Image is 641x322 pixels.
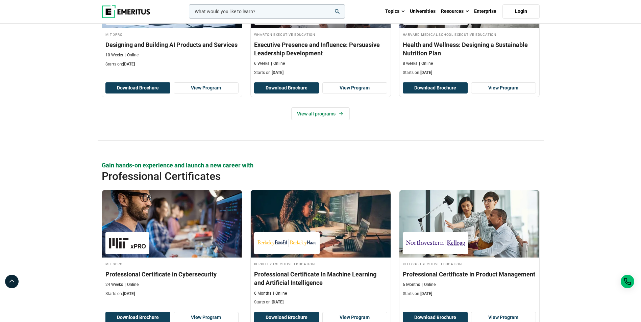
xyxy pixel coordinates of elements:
[273,291,287,296] p: Online
[403,291,536,297] p: Starts on:
[502,4,540,19] a: Login
[102,161,540,169] p: Gain hands-on experience and launch a new career with
[102,169,496,183] h2: Professional Certificates
[105,41,239,49] h3: Designing and Building AI Products and Services
[399,190,539,258] img: Professional Certificate in Product Management | Online Product Design and Innovation Course
[471,82,536,94] a: View Program
[174,82,239,94] a: View Program
[403,41,536,57] h3: Health and Wellness: Designing a Sustainable Nutrition Plan
[254,82,319,94] button: Download Brochure
[272,70,283,75] span: [DATE]
[254,41,387,57] h3: Executive Presence and Influence: Persuasive Leadership Development
[420,70,432,75] span: [DATE]
[125,52,139,58] p: Online
[254,270,387,287] h3: Professional Certificate in Machine Learning and Artificial Intelligence
[105,61,239,67] p: Starts on:
[123,62,135,66] span: [DATE]
[403,282,420,288] p: 6 Months
[403,61,417,66] p: 8 weeks
[254,299,387,305] p: Starts on:
[291,107,350,120] a: View all programs
[251,190,391,258] img: Professional Certificate in Machine Learning and Artificial Intelligence | Online AI and Machine ...
[403,31,536,37] h4: Harvard Medical School Executive Education
[123,291,135,296] span: [DATE]
[399,190,539,300] a: Product Design and Innovation Course by Kellogg Executive Education - November 13, 2025 Kellogg E...
[403,270,536,278] h3: Professional Certificate in Product Management
[422,282,436,288] p: Online
[105,270,239,278] h3: Professional Certificate in Cybersecurity
[105,31,239,37] h4: MIT xPRO
[251,190,391,308] a: AI and Machine Learning Course by Berkeley Executive Education - November 6, 2025 Berkeley Execut...
[272,300,283,304] span: [DATE]
[403,70,536,76] p: Starts on:
[406,236,465,251] img: Kellogg Executive Education
[254,291,271,296] p: 6 Months
[254,31,387,37] h4: Wharton Executive Education
[105,291,239,297] p: Starts on:
[419,61,433,66] p: Online
[254,70,387,76] p: Starts on:
[189,4,345,19] input: woocommerce-product-search-field-0
[105,82,170,94] button: Download Brochure
[105,52,123,58] p: 10 Weeks
[105,261,239,267] h4: MIT xPRO
[254,61,269,66] p: 6 Weeks
[109,236,146,251] img: MIT xPRO
[403,261,536,267] h4: Kellogg Executive Education
[105,282,123,288] p: 24 Weeks
[271,61,285,66] p: Online
[254,261,387,267] h4: Berkeley Executive Education
[102,190,242,258] img: Professional Certificate in Cybersecurity | Online Technology Course
[403,82,468,94] button: Download Brochure
[102,190,242,300] a: Technology Course by MIT xPRO - October 16, 2025 MIT xPRO MIT xPRO Professional Certificate in Cy...
[420,291,432,296] span: [DATE]
[257,236,316,251] img: Berkeley Executive Education
[322,82,387,94] a: View Program
[125,282,139,288] p: Online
